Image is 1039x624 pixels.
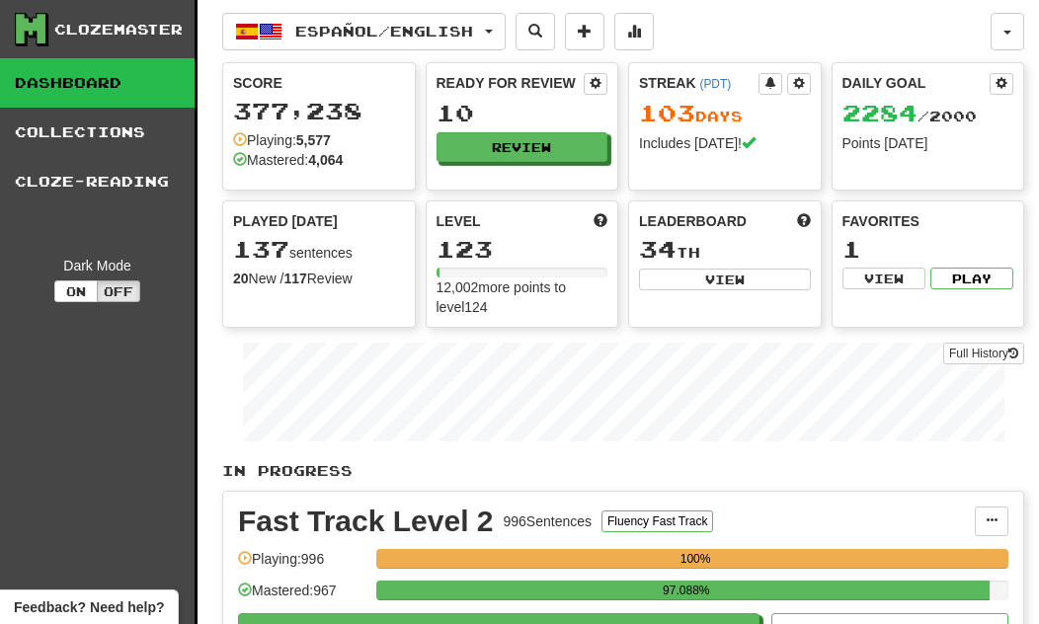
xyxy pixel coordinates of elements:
a: Full History [943,343,1024,364]
p: In Progress [222,461,1024,481]
div: 97.088% [382,581,990,600]
button: Off [97,280,140,302]
span: Score more points to level up [594,211,607,231]
div: Score [233,73,405,93]
strong: 4,064 [308,152,343,168]
button: Add sentence to collection [565,13,604,50]
div: Streak [639,73,759,93]
div: sentences [233,237,405,263]
div: Playing: [233,130,331,150]
span: 34 [639,235,677,263]
div: Ready for Review [437,73,585,93]
strong: 117 [283,271,306,286]
div: Mastered: 967 [238,581,366,613]
div: Favorites [842,211,1014,231]
div: Playing: 996 [238,549,366,582]
div: Includes [DATE]! [639,133,811,153]
strong: 5,577 [296,132,331,148]
span: / 2000 [842,108,977,124]
span: Level [437,211,481,231]
div: 100% [382,549,1008,569]
div: th [639,237,811,263]
button: Play [930,268,1013,289]
button: More stats [614,13,654,50]
span: Open feedback widget [14,597,164,617]
div: Mastered: [233,150,343,170]
div: New / Review [233,269,405,288]
span: This week in points, UTC [797,211,811,231]
span: Leaderboard [639,211,747,231]
span: Played [DATE] [233,211,338,231]
div: 123 [437,237,608,262]
div: 12,002 more points to level 124 [437,277,608,317]
div: 377,238 [233,99,405,123]
div: 1 [842,237,1014,262]
span: 2284 [842,99,918,126]
div: Day s [639,101,811,126]
button: View [842,268,925,289]
div: 10 [437,101,608,125]
strong: 20 [233,271,249,286]
button: Fluency Fast Track [601,510,713,532]
div: 996 Sentences [504,511,593,531]
span: Español / English [295,23,473,39]
span: 103 [639,99,695,126]
button: On [54,280,98,302]
div: Clozemaster [54,20,183,39]
div: Daily Goal [842,73,991,95]
div: Points [DATE] [842,133,1014,153]
button: Review [437,132,608,162]
a: (PDT) [699,77,731,91]
div: Dark Mode [15,256,180,275]
button: Search sentences [516,13,555,50]
button: Español/English [222,13,506,50]
div: Fast Track Level 2 [238,507,494,536]
span: 137 [233,235,289,263]
button: View [639,269,811,290]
